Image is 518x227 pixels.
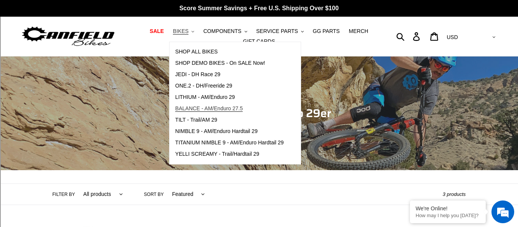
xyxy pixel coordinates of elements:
div: We're Online! [416,205,480,211]
span: BALANCE - AM/Enduro 27.5 [175,105,243,112]
div: Sort New > Old [3,10,515,17]
span: SERVICE PARTS [256,28,298,34]
a: YELLI SCREAMY - Trail/Hardtail 29 [170,149,289,160]
span: TITANIUM NIMBLE 9 - AM/Enduro Hardtail 29 [175,139,284,146]
p: How may I help you today? [416,213,480,218]
button: SERVICE PARTS [252,26,307,36]
button: COMPONENTS [199,26,251,36]
span: ONE.2 - DH/Freeride 29 [175,83,232,89]
a: JEDI - DH Race 29 [170,69,289,80]
span: YELLI SCREAMY - Trail/Hardtail 29 [175,151,259,157]
span: SALE [150,28,164,34]
a: GIFT CARDS [239,36,279,47]
a: LITHIUM - AM/Enduro 29 [170,92,289,103]
span: BIKES [173,28,188,34]
a: MERCH [345,26,372,36]
a: GG PARTS [309,26,344,36]
a: SALE [146,26,168,36]
a: TILT - Trail/AM 29 [170,114,289,126]
span: TILT - Trail/AM 29 [175,117,217,123]
span: GIFT CARDS [243,38,275,45]
span: NIMBLE 9 - AM/Enduro Hardtail 29 [175,128,257,135]
a: SHOP ALL BIKES [170,46,289,58]
div: Move To ... [3,51,515,58]
div: Options [3,30,515,37]
div: Sort A > Z [3,3,515,10]
a: NIMBLE 9 - AM/Enduro Hardtail 29 [170,126,289,137]
span: JEDI - DH Race 29 [175,71,220,78]
span: COMPONENTS [203,28,241,34]
div: Sign out [3,37,515,44]
img: Canfield Bikes [21,25,116,49]
a: BALANCE - AM/Enduro 27.5 [170,103,289,114]
span: LITHIUM - AM/Enduro 29 [175,94,235,100]
span: GG PARTS [313,28,340,34]
a: TITANIUM NIMBLE 9 - AM/Enduro Hardtail 29 [170,137,289,149]
span: MERCH [349,28,368,34]
span: SHOP DEMO BIKES - On SALE Now! [175,60,265,66]
span: SHOP ALL BIKES [175,49,218,55]
div: Move To ... [3,17,515,23]
a: SHOP DEMO BIKES - On SALE Now! [170,58,289,69]
div: Delete [3,23,515,30]
button: BIKES [169,26,198,36]
a: ONE.2 - DH/Freeride 29 [170,80,289,92]
div: Rename [3,44,515,51]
